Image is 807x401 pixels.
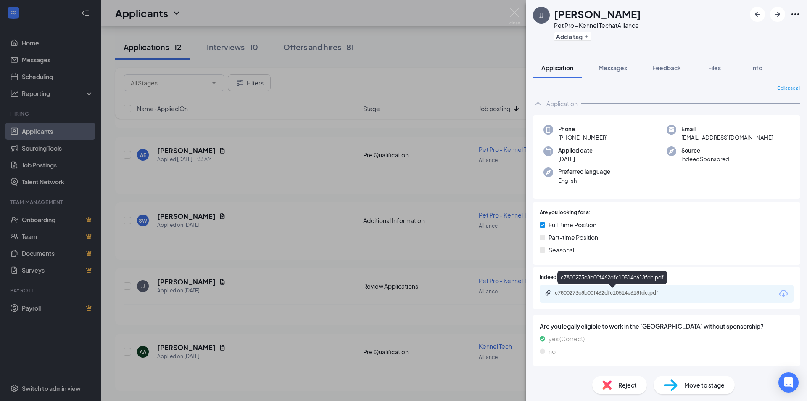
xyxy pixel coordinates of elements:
[554,21,641,29] div: Pet Pro - Kennel Tech at Alliance
[708,64,721,72] span: Files
[777,85,800,92] span: Collapse all
[555,289,672,296] div: c7800273c8b00f462dfc10514e618fdc.pdf
[751,64,762,72] span: Info
[549,334,585,343] span: yes (Correct)
[554,32,591,41] button: PlusAdd a tag
[778,289,789,299] svg: Download
[681,125,773,133] span: Email
[584,34,589,39] svg: Plus
[539,11,543,19] div: JJ
[752,9,762,19] svg: ArrowLeftNew
[549,245,574,255] span: Seasonal
[770,7,785,22] button: ArrowRight
[558,133,608,142] span: [PHONE_NUMBER]
[790,9,800,19] svg: Ellipses
[681,155,729,163] span: IndeedSponsored
[546,99,578,108] div: Application
[681,133,773,142] span: [EMAIL_ADDRESS][DOMAIN_NAME]
[540,209,591,217] span: Are you looking for a:
[558,176,610,185] span: English
[750,7,765,22] button: ArrowLeftNew
[681,146,729,155] span: Source
[618,380,637,390] span: Reject
[541,64,573,72] span: Application
[549,220,596,229] span: Full-time Position
[558,155,593,163] span: [DATE]
[558,146,593,155] span: Applied date
[773,9,783,19] svg: ArrowRight
[533,98,543,109] svg: ChevronUp
[684,380,725,390] span: Move to stage
[540,274,577,281] span: Indeed Resume
[652,64,681,72] span: Feedback
[540,321,794,331] span: Are you legally eligible to work in the [GEOGRAPHIC_DATA] without sponsorship?
[554,7,641,21] h1: [PERSON_NAME]
[549,233,598,242] span: Part-time Position
[558,125,608,133] span: Phone
[549,347,556,356] span: no
[558,167,610,176] span: Preferred language
[599,64,627,72] span: Messages
[557,271,667,284] div: c7800273c8b00f462dfc10514e618fdc.pdf
[545,289,681,297] a: Paperclipc7800273c8b00f462dfc10514e618fdc.pdf
[778,372,799,393] div: Open Intercom Messenger
[545,289,551,296] svg: Paperclip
